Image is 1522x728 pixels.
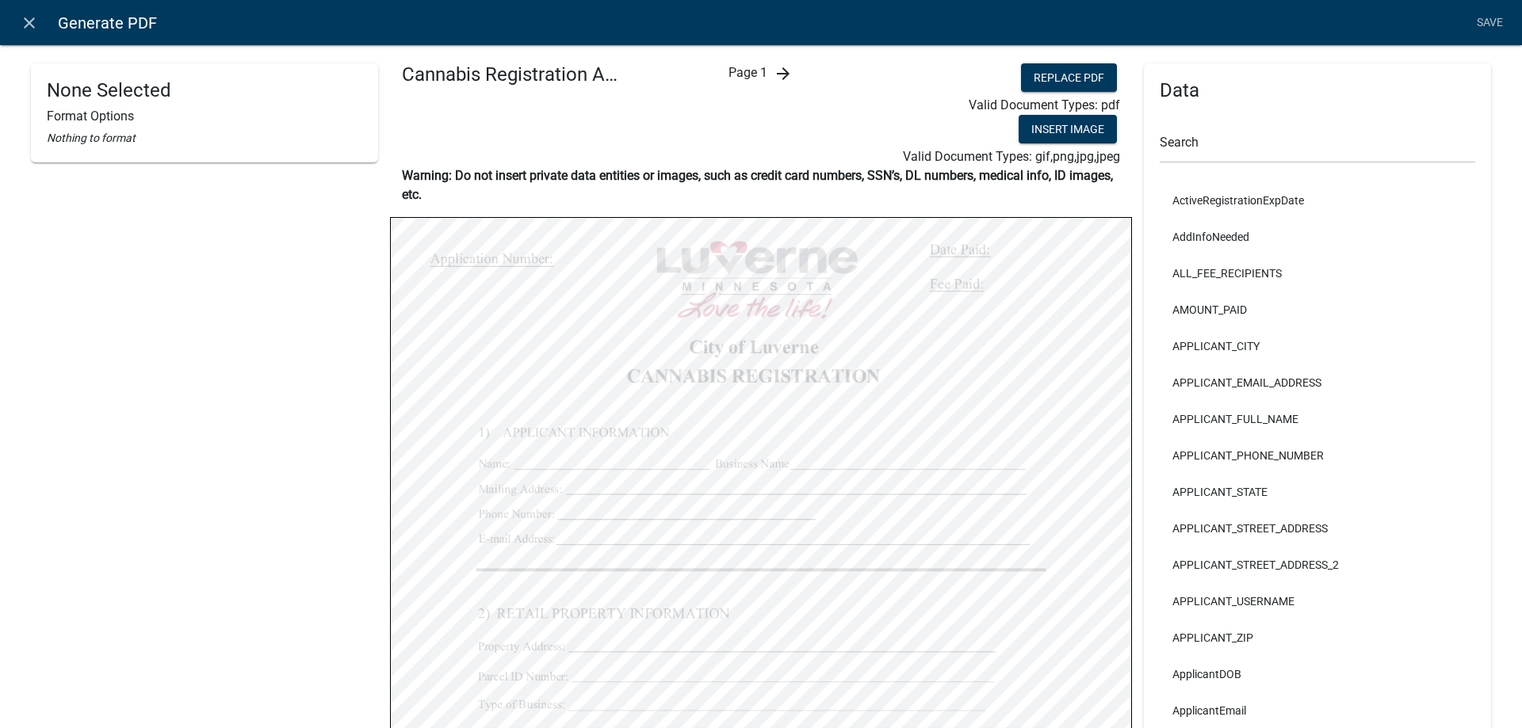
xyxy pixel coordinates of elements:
[728,65,767,80] span: Page 1
[1160,437,1475,474] li: APPLICANT_PHONE_NUMBER
[1021,63,1117,92] button: Replace PDF
[1160,364,1475,401] li: APPLICANT_EMAIL_ADDRESS
[903,149,1120,164] span: Valid Document Types: gif,png,jpg,jpeg
[1160,292,1475,328] li: AMOUNT_PAID
[1160,510,1475,547] li: APPLICANT_STREET_ADDRESS
[1160,255,1475,292] li: ALL_FEE_RECIPIENTS
[969,97,1120,112] span: Valid Document Types: pdf
[402,63,625,86] h4: Cannabis Registration Application 2025.pdf
[1470,8,1509,38] a: Save
[1160,547,1475,583] li: APPLICANT_STREET_ADDRESS_2
[58,7,157,39] span: Generate PDF
[20,13,39,32] i: close
[1160,656,1475,692] li: ApplicantDOB
[1160,583,1475,619] li: APPLICANT_USERNAME
[1160,182,1475,219] li: ActiveRegistrationExpDate
[1160,328,1475,364] li: APPLICANT_CITY
[1019,115,1117,143] button: Insert Image
[1160,219,1475,255] li: AddInfoNeeded
[774,64,793,83] i: arrow_forward
[1160,619,1475,656] li: APPLICANT_ZIP
[1160,401,1475,437] li: APPLICANT_FULL_NAME
[47,131,136,144] i: Nothing to format
[402,166,1120,204] p: Warning: Do not insert private data entities or images, such as credit card numbers, SSN’s, DL nu...
[47,79,362,102] h4: None Selected
[47,109,362,124] h6: Format Options
[1160,474,1475,510] li: APPLICANT_STATE
[1160,79,1475,102] h4: Data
